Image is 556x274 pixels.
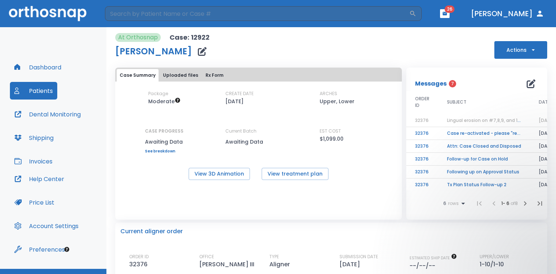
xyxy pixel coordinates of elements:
span: Up to 20 Steps (40 aligners) [148,98,181,105]
button: Uploaded files [160,69,201,82]
td: 32376 [406,179,438,191]
span: 26 [445,6,455,13]
p: Current Batch [225,128,291,134]
p: TYPE [269,253,279,260]
p: Awaiting Data [145,137,183,146]
span: 1 - 6 [501,200,510,206]
button: Dental Monitoring [10,105,85,123]
button: Actions [494,41,547,59]
p: Package [148,90,168,97]
button: Shipping [10,129,58,147]
a: See breakdown [145,149,183,154]
p: 32376 [129,260,150,269]
p: CREATE DATE [225,90,254,97]
p: Current aligner order [120,227,183,236]
span: Lingual erosion on #7,8,9, and 10. [447,117,522,123]
p: ORDER ID [129,253,149,260]
p: --/--/-- [410,262,438,270]
span: [DATE] [539,117,555,123]
button: [PERSON_NAME] [468,7,547,20]
button: Price List [10,194,59,211]
span: ORDER ID [415,95,429,109]
input: Search by Patient Name or Case # [105,6,409,21]
p: Aligner [269,260,293,269]
h1: [PERSON_NAME] [115,47,192,56]
button: Rx Form [203,69,226,82]
p: [DATE] [225,97,244,106]
td: 32376 [406,127,438,140]
td: 32376 [406,153,438,166]
span: 32376 [415,117,429,123]
td: Tx Plan Status Follow-up 2 [438,179,530,191]
button: Preferences [10,241,69,258]
td: Following up on Approval Status [438,166,530,179]
button: View 3D Animation [189,168,250,180]
div: Tooltip anchor [63,246,70,253]
span: 6 [443,201,446,206]
p: SUBMISSION DATE [339,253,378,260]
td: Attn: Case Closed and Disposed [438,140,530,153]
p: EST COST [320,128,341,134]
p: Upper, Lower [320,97,355,106]
td: 32376 [406,140,438,153]
p: $1,099.00 [320,134,344,143]
td: 32376 [406,166,438,179]
p: [DATE] [339,260,363,269]
p: ARCHES [320,90,337,97]
button: Dashboard [10,58,66,76]
td: Follow-up for Case on Hold [438,153,530,166]
p: CASE PROGRESS [145,128,183,134]
button: View treatment plan [262,168,328,180]
button: Account Settings [10,217,83,235]
p: Awaiting Data [225,137,291,146]
p: At Orthosnap [118,33,158,42]
button: Patients [10,82,57,100]
button: Case Summary [117,69,159,82]
span: of 8 [510,200,518,206]
img: Orthosnap [9,6,87,21]
p: Messages [415,79,447,88]
button: Help Center [10,170,69,188]
span: DATE [539,99,550,105]
span: 7 [449,80,456,87]
span: The date will be available after approving treatment plan [410,255,457,261]
span: SUBJECT [447,99,466,105]
p: Case: 12922 [170,33,210,42]
p: [PERSON_NAME] III [199,260,257,269]
td: Case re-activated - please "revise" and add notes [438,127,530,140]
button: Invoices [10,152,57,170]
div: tabs [117,69,400,82]
span: rows [446,201,459,206]
p: OFFICE [199,253,214,260]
